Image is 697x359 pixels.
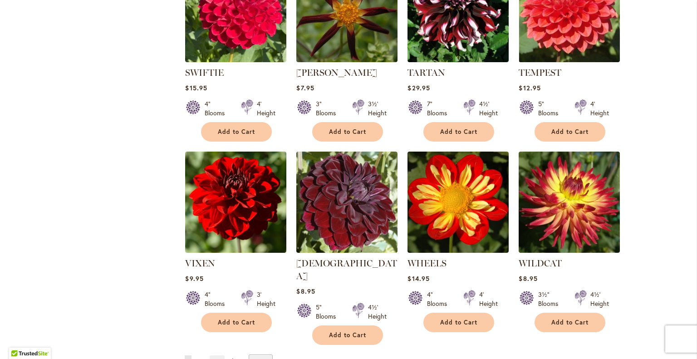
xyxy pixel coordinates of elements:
a: WHEELS [407,258,447,269]
div: 3½' Height [368,99,387,118]
a: WILDCAT [519,246,620,255]
img: VOODOO [296,152,398,253]
button: Add to Cart [423,122,494,142]
a: TEMPEST [519,55,620,64]
img: WILDCAT [519,152,620,253]
a: TEMPEST [519,67,561,78]
a: Tartan [407,55,509,64]
span: Add to Cart [329,331,366,339]
div: 4½' Height [479,99,498,118]
span: $29.95 [407,84,430,92]
span: $15.95 [185,84,207,92]
button: Add to Cart [423,313,494,332]
a: SWIFTIE [185,55,286,64]
a: WHEELS [407,246,509,255]
div: 3½" Blooms [538,290,564,308]
span: $8.95 [519,274,537,283]
div: 4" Blooms [205,290,230,308]
img: WHEELS [407,152,509,253]
div: 3' Height [257,290,275,308]
span: Add to Cart [551,128,589,136]
a: WILDCAT [519,258,562,269]
a: [PERSON_NAME] [296,67,377,78]
button: Add to Cart [201,313,272,332]
button: Add to Cart [535,313,605,332]
a: [DEMOGRAPHIC_DATA] [296,258,397,281]
a: VIXEN [185,246,286,255]
button: Add to Cart [535,122,605,142]
div: 4" Blooms [205,99,230,118]
div: 3" Blooms [316,99,341,118]
span: Add to Cart [551,319,589,326]
a: VIXEN [185,258,215,269]
span: $12.95 [519,84,540,92]
span: Add to Cart [218,128,255,136]
a: TARTAN [407,67,445,78]
span: $9.95 [185,274,203,283]
div: 4" Blooms [427,290,452,308]
div: 5" Blooms [316,303,341,321]
span: Add to Cart [440,319,477,326]
a: VOODOO [296,246,398,255]
span: $7.95 [296,84,314,92]
span: Add to Cart [440,128,477,136]
div: 4' Height [257,99,275,118]
div: 5" Blooms [538,99,564,118]
a: TAHOMA MOONSHOT [296,55,398,64]
span: $14.95 [407,274,429,283]
div: 7" Blooms [427,99,452,118]
a: SWIFTIE [185,67,224,78]
div: 4½' Height [368,303,387,321]
div: 4' Height [590,99,609,118]
iframe: Launch Accessibility Center [7,327,32,352]
span: Add to Cart [329,128,366,136]
img: VIXEN [185,152,286,253]
div: 4' Height [479,290,498,308]
span: Add to Cart [218,319,255,326]
button: Add to Cart [201,122,272,142]
button: Add to Cart [312,122,383,142]
div: 4½' Height [590,290,609,308]
span: $8.95 [296,287,315,295]
button: Add to Cart [312,325,383,345]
